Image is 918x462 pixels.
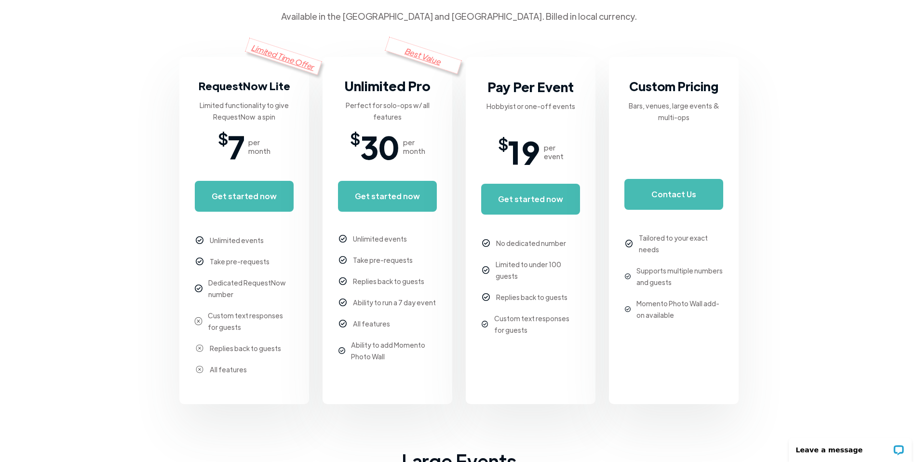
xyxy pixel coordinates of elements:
div: Dedicated RequestNow number [208,277,294,300]
img: checkmark [482,239,490,247]
span: $ [498,137,508,149]
div: Limited to under 100 guests [496,258,580,282]
div: Best Value [385,37,462,74]
h3: Unlimited Pro [344,76,431,95]
img: checkmark [339,277,347,285]
div: Bars, venues, large events & multi-ops [624,100,723,123]
div: All features [353,318,390,329]
a: Get started now [195,181,294,212]
div: per event [544,143,564,161]
div: Replies back to guests [496,291,567,303]
img: checkmark [482,266,490,274]
div: Replies back to guests [210,342,281,354]
span: $ [218,132,228,144]
img: checkmark [339,299,347,307]
div: Replies back to guests [353,275,424,287]
div: per month [403,138,425,155]
img: checkmark [196,344,204,353]
div: Hobbyist or one-off events [486,100,575,112]
div: No dedicated number [496,237,566,249]
div: Unlimited events [210,234,264,246]
a: Get started now [481,184,580,215]
img: checkmark [339,256,347,264]
div: Ability to add Momento Photo Wall [351,339,437,362]
img: checkmark [194,317,202,325]
div: Available in the [GEOGRAPHIC_DATA] and [GEOGRAPHIC_DATA]. Billed in local currency. [281,9,637,24]
div: Supports multiple numbers and guests [636,265,723,288]
strong: Pay Per Event [487,78,574,95]
span: $ [350,132,360,144]
img: checkmark [625,240,633,247]
div: Take pre-requests [210,256,270,267]
img: checkmark [339,320,347,328]
img: checkmark [195,285,202,292]
img: checkmark [339,235,347,243]
div: Unlimited events [353,233,407,245]
div: Take pre-requests [353,254,413,266]
span: 19 [508,137,540,166]
div: per month [248,138,270,155]
div: Custom text responses for guests [208,310,294,333]
div: Tailored to your exact needs [639,232,723,255]
div: Custom text responses for guests [494,313,580,336]
a: Contact Us [624,179,723,210]
img: checkmark [482,293,490,301]
div: Perfect for solo-ops w/ all features [338,99,437,122]
img: checkmark [625,273,631,279]
div: Momento Photo Wall add-on available [636,298,723,321]
img: checkmark [625,306,631,312]
div: Ability to run a 7 day event [353,297,436,308]
div: All features [210,364,247,375]
span: 7 [228,132,244,161]
img: checkmark [196,258,204,266]
span: 30 [360,132,399,161]
img: checkmark [196,236,204,245]
a: Get started now [338,181,437,212]
iframe: LiveChat chat widget [783,432,918,462]
h3: RequestNow Lite [199,76,290,95]
strong: Custom Pricing [629,78,718,94]
div: Limited Time Offer [245,38,322,75]
img: checkmark [338,347,345,353]
div: Limited functionality to give RequestNow a spin [195,99,294,122]
img: checkmark [196,366,204,374]
img: checkmark [482,321,488,327]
